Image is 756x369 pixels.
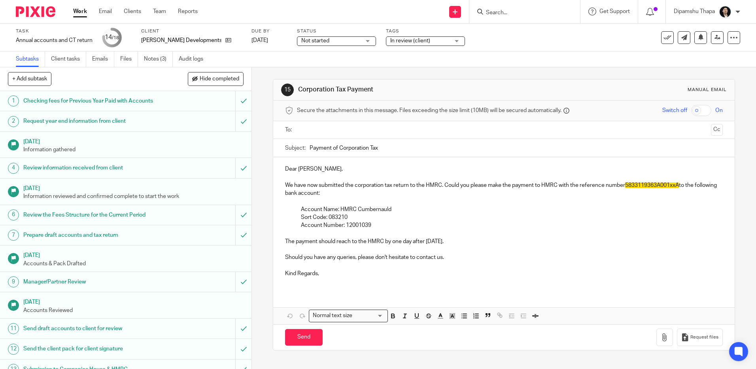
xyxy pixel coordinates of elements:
p: Information gathered [23,146,244,154]
div: 1 [8,95,19,107]
p: Account Number: 12001039 [301,221,722,229]
label: Task [16,28,93,34]
h1: [DATE] [23,183,244,192]
span: Secure the attachments in this message. Files exceeding the size limit (10MB) will be secured aut... [297,107,561,114]
a: Clients [124,8,141,15]
a: Notes (3) [144,51,173,67]
span: Request files [690,334,718,340]
h1: Send the client pack for client signature [23,343,159,355]
span: Not started [301,38,329,44]
span: 5833119363A001xxA [625,183,679,188]
input: Search [485,10,556,17]
div: 2 [8,116,19,127]
div: Search for option [309,310,388,322]
p: We have now submitted the corporation tax return to the HMRC. Could you please make the payment t... [285,181,722,198]
span: [DATE] [251,38,268,43]
h1: Corporation Tax Payment [298,86,521,94]
a: Audit logs [179,51,209,67]
h1: [DATE] [23,136,244,146]
small: /18 [112,36,119,40]
input: Send [285,329,323,346]
div: 11 [8,323,19,334]
h1: [DATE] [23,296,244,306]
p: Dear [PERSON_NAME], [285,165,722,173]
p: Information reviewed and confirmed complete to start the work [23,192,244,200]
p: Account Name: HMRC Cumbernauld [301,205,722,213]
p: Dipamshu Thapa [674,8,715,15]
h1: Review the Fees Structure for the Current Period [23,209,159,221]
h1: Prepare draft accounts and tax return [23,229,159,241]
div: 15 [281,84,294,96]
input: Search for option [355,312,383,320]
button: + Add subtask [8,72,51,86]
p: [PERSON_NAME] Developments Ltd [141,36,221,44]
div: Manual email [688,87,727,93]
span: On [715,107,723,114]
a: Emails [92,51,114,67]
label: Subject: [285,144,306,152]
span: In review (client) [390,38,430,44]
a: Client tasks [51,51,86,67]
a: Reports [178,8,198,15]
a: Team [153,8,166,15]
button: Cc [711,124,723,136]
div: 4 [8,163,19,174]
button: Hide completed [188,72,244,86]
div: 9 [8,276,19,287]
h1: Review information received from client [23,162,159,174]
label: Due by [251,28,287,34]
label: Status [297,28,376,34]
p: The payment should reach to the HMRC by one day after [DATE]. [285,238,722,245]
p: Should you have any queries, please don't hesitate to contact us. [285,253,722,261]
p: Accounts & Pack Drafted [23,260,244,268]
h1: Send draft accounts to client for review [23,323,159,335]
a: Email [99,8,112,15]
div: 12 [8,344,19,355]
p: Accounts Reviewed [23,306,244,314]
span: Normal text size [311,312,354,320]
a: Subtasks [16,51,45,67]
h1: Checking fees for Previous Year Paid with Accounts [23,95,159,107]
label: Client [141,28,242,34]
div: 14 [105,33,119,42]
h1: [DATE] [23,249,244,259]
span: Get Support [599,9,630,14]
button: Request files [677,329,723,346]
span: Switch off [662,107,687,114]
a: Work [73,8,87,15]
a: Files [120,51,138,67]
span: Hide completed [200,76,239,82]
div: 6 [8,209,19,221]
h1: Request year end information from client [23,115,159,127]
p: Sort Code: 083210 [301,213,722,221]
label: Tags [386,28,465,34]
img: Dipamshu2.jpg [719,6,731,18]
label: To: [285,126,294,134]
div: 7 [8,230,19,241]
p: Kind Regards, [285,270,722,278]
div: Annual accounts and CT return [16,36,93,44]
h1: Manager/Partner Review [23,276,159,288]
img: Pixie [16,6,55,17]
